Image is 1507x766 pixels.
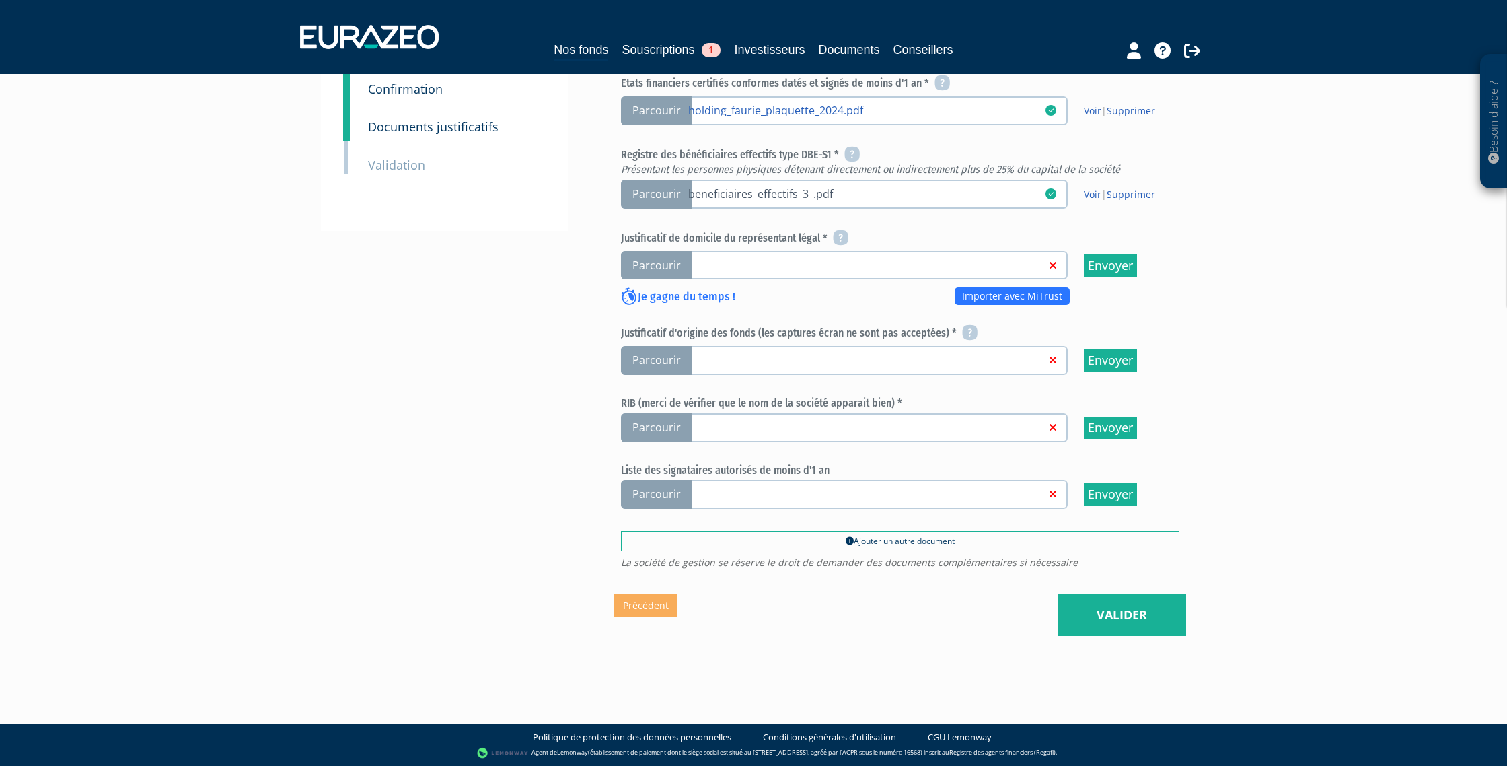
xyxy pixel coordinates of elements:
a: 9 [343,99,350,141]
span: Parcourir [621,96,692,125]
small: Documents justificatifs [368,118,499,135]
h6: Registre des bénéficiaires effectifs type DBE-S1 * [621,147,1179,176]
input: Envoyer [1084,417,1137,439]
div: - Agent de (établissement de paiement dont le siège social est situé au [STREET_ADDRESS], agréé p... [13,746,1494,760]
span: Parcourir [621,413,692,442]
span: Parcourir [621,180,692,209]
a: Nos fonds [554,40,608,61]
a: Voir [1084,104,1101,117]
small: Confirmation [368,81,443,97]
a: holding_faurie_plaquette_2024.pdf [688,103,1045,116]
i: 03/09/2025 09:38 [1045,188,1056,199]
a: CGU Lemonway [928,731,992,744]
a: Conseillers [893,40,953,59]
span: | [1084,188,1155,201]
p: Je gagne du temps ! [621,289,735,306]
h6: Justificatif d'origine des fonds (les captures écran ne sont pas acceptées) * [621,326,1179,342]
a: Supprimer [1107,104,1155,117]
em: Présentant les personnes physiques détenant directement ou indirectement plus de 25% du capital d... [621,163,1120,176]
h6: Justificatif de domicile du représentant légal * [621,231,1179,247]
a: Souscriptions1 [622,40,721,59]
a: Précédent [614,594,677,617]
img: logo-lemonway.png [477,746,529,760]
a: Registre des agents financiers (Regafi) [949,748,1056,757]
input: Envoyer [1084,254,1137,277]
a: beneficiaires_effectifs_3_.pdf [688,186,1045,200]
a: Importer avec MiTrust [955,287,1070,305]
span: 1 [702,43,721,57]
span: La société de gestion se réserve le droit de demander des documents complémentaires si nécessaire [621,558,1179,567]
i: 03/09/2025 09:33 [1045,105,1056,116]
a: Supprimer [1107,188,1155,201]
p: Besoin d'aide ? [1486,61,1502,182]
input: Envoyer [1084,349,1137,372]
span: Parcourir [621,480,692,509]
a: 8 [343,61,350,103]
h6: Liste des signataires autorisés de moins d'1 an [621,464,1179,477]
img: 1732889491-logotype_eurazeo_blanc_rvb.png [300,25,439,49]
small: Validation [368,157,425,173]
a: Ajouter un autre document [621,531,1179,551]
a: Investisseurs [734,40,805,59]
input: Envoyer [1084,483,1137,506]
a: Valider [1058,594,1186,636]
a: Lemonway [557,748,588,757]
h6: Etats financiers certifiés conformes datés et signés de moins d'1 an * [621,76,1179,92]
a: Voir [1084,188,1101,201]
a: Politique de protection des données personnelles [533,731,731,744]
span: Parcourir [621,346,692,375]
span: | [1084,104,1155,118]
a: Conditions générales d'utilisation [763,731,896,744]
a: Documents [819,40,880,59]
span: Parcourir [621,251,692,280]
h6: RIB (merci de vérifier que le nom de la société apparait bien) * [621,397,1179,409]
